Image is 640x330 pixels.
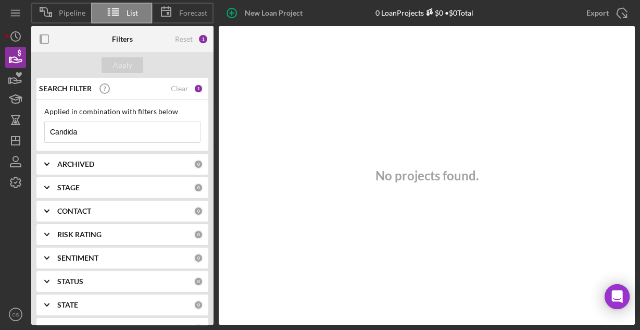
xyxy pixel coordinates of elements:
[198,34,208,44] div: 1
[39,84,92,93] b: SEARCH FILTER
[57,160,94,168] b: ARCHIVED
[57,230,102,239] b: RISK RATING
[194,84,203,93] div: 1
[375,168,479,183] h3: No projects found.
[179,9,207,17] span: Forecast
[424,8,443,17] div: $0
[44,107,200,116] div: Applied in combination with filters below
[171,84,189,93] div: Clear
[102,57,143,73] button: Apply
[59,9,85,17] span: Pipeline
[194,300,203,310] div: 0
[57,207,91,215] b: CONTACT
[194,230,203,239] div: 0
[219,3,313,23] button: New Loan Project
[127,9,138,17] span: List
[12,312,19,317] text: CS
[175,35,193,43] div: Reset
[245,3,303,23] div: New Loan Project
[194,206,203,216] div: 0
[194,277,203,286] div: 0
[605,284,630,309] div: Open Intercom Messenger
[57,254,98,262] b: SENTIMENT
[57,301,78,309] b: STATE
[57,277,83,286] b: STATUS
[5,304,26,325] button: CS
[112,35,133,43] b: Filters
[194,183,203,192] div: 0
[576,3,635,23] button: Export
[375,8,473,17] div: 0 Loan Projects • $0 Total
[194,160,203,169] div: 0
[57,184,80,192] b: STAGE
[113,57,132,73] div: Apply
[194,253,203,263] div: 0
[586,3,609,23] div: Export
